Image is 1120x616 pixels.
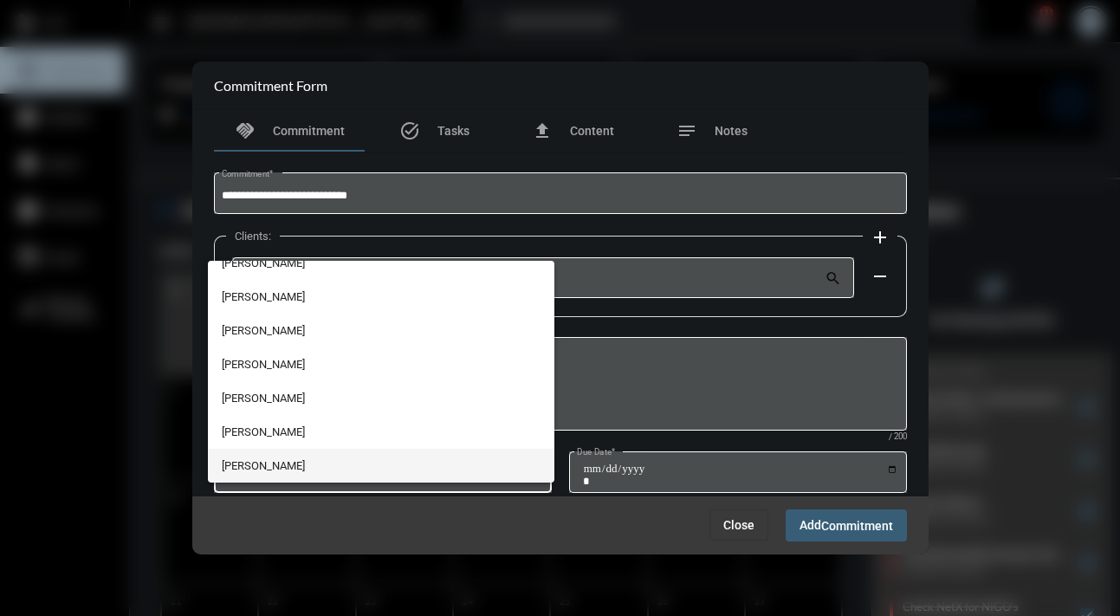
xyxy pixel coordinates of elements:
[222,449,541,483] span: [PERSON_NAME]
[222,415,541,449] span: [PERSON_NAME]
[222,347,541,381] span: [PERSON_NAME]
[222,246,541,280] span: [PERSON_NAME]
[222,314,541,347] span: [PERSON_NAME]
[222,381,541,415] span: [PERSON_NAME]
[222,280,541,314] span: [PERSON_NAME]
